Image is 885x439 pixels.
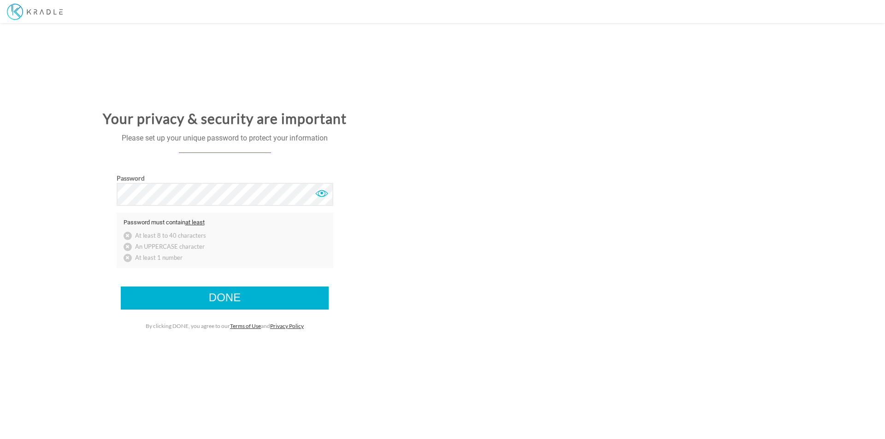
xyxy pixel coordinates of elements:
a: Terms of Use [230,322,261,329]
p: Password must contain [124,218,326,227]
h2: Your privacy & security are important [7,111,442,126]
img: Kradle [7,4,63,20]
a: Privacy Policy [270,322,304,329]
li: At least 1 number [117,253,225,262]
p: Please set up your unique password to protect your information [7,133,442,144]
li: At least 8 to 40 characters [117,231,225,240]
li: An UPPERCASE character [117,242,225,251]
input: Done [121,287,329,310]
label: By clicking DONE, you agree to our and [146,322,304,330]
label: Password [117,174,145,183]
u: at least [185,219,205,226]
